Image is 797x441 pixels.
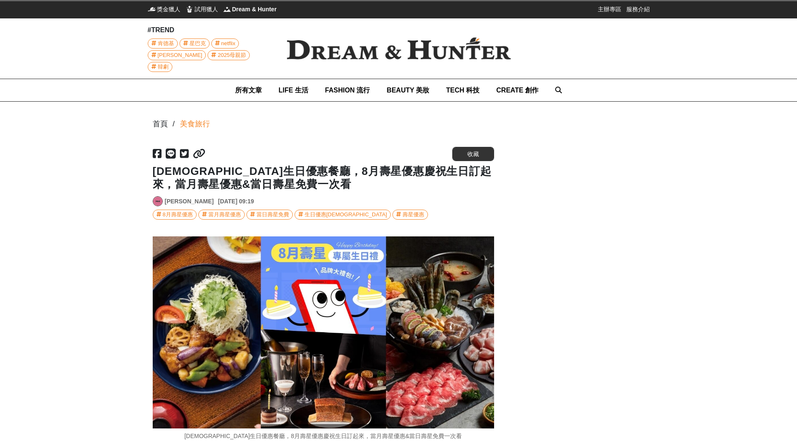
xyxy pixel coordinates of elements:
div: 首頁 [153,118,168,130]
img: 獎金獵人 [148,5,156,13]
span: 獎金獵人 [157,5,180,13]
img: 7c2cccdf-c3e1-45d4-b3dd-728c50a6fb46.jpg [153,236,494,428]
img: Avatar [153,197,162,206]
span: Dream & Hunter [232,5,277,13]
a: 當月壽星優惠 [198,210,245,220]
a: [PERSON_NAME] [165,197,214,206]
div: 8月壽星優惠 [163,210,193,219]
a: 所有文章 [235,79,262,101]
span: 韓劇 [158,62,169,72]
a: FASHION 流行 [325,79,370,101]
a: 星巴克 [179,38,210,49]
span: 肯德基 [158,39,174,48]
span: 所有文章 [235,87,262,94]
div: 當月壽星優惠 [208,210,241,219]
span: LIFE 生活 [279,87,308,94]
a: [PERSON_NAME] [148,50,206,60]
a: 服務介紹 [626,5,650,13]
span: FASHION 流行 [325,87,370,94]
a: TECH 科技 [446,79,479,101]
a: 8月壽星優惠 [153,210,197,220]
a: 當日壽星免費 [246,210,293,220]
img: 試用獵人 [185,5,194,13]
a: 試用獵人試用獵人 [185,5,218,13]
span: 2025母親節 [218,51,246,60]
span: [PERSON_NAME] [158,51,202,60]
a: Avatar [153,196,163,206]
a: 主辦專區 [598,5,621,13]
div: 生日優惠[DEMOGRAPHIC_DATA] [305,210,387,219]
div: 壽星優惠 [402,210,424,219]
div: 當日壽星免費 [256,210,289,219]
a: 韓劇 [148,62,172,72]
a: 肯德基 [148,38,178,49]
a: 美食旅行 [180,118,210,130]
a: BEAUTY 美妝 [387,79,429,101]
a: 2025母親節 [208,50,250,60]
span: 星巴克 [190,39,206,48]
div: #TREND [148,25,273,35]
img: Dream & Hunter [273,24,524,73]
span: TECH 科技 [446,87,479,94]
a: LIFE 生活 [279,79,308,101]
div: / [173,118,175,130]
a: 生日優惠[DEMOGRAPHIC_DATA] [295,210,391,220]
img: Dream & Hunter [223,5,231,13]
a: 獎金獵人獎金獵人 [148,5,180,13]
a: CREATE 創作 [496,79,538,101]
span: CREATE 創作 [496,87,538,94]
div: [DATE] 09:19 [218,197,254,206]
span: 試用獵人 [195,5,218,13]
div: [DEMOGRAPHIC_DATA]生日優惠餐廳，8月壽星優惠慶祝生日訂起來，當月壽星優惠&當日壽星免費一次看 [153,432,494,441]
a: netflix [211,38,239,49]
button: 收藏 [452,147,494,161]
a: 壽星優惠 [392,210,428,220]
span: netflix [221,39,236,48]
span: BEAUTY 美妝 [387,87,429,94]
h1: [DEMOGRAPHIC_DATA]生日優惠餐廳，8月壽星優惠慶祝生日訂起來，當月壽星優惠&當日壽星免費一次看 [153,165,494,191]
a: Dream & HunterDream & Hunter [223,5,277,13]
